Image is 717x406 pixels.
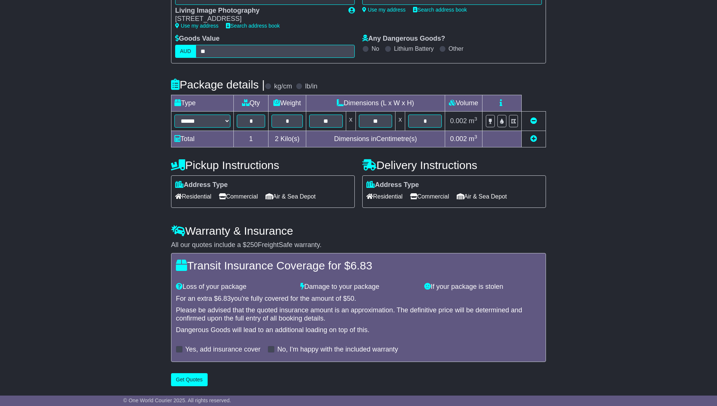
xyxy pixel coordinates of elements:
span: Residential [366,191,403,202]
span: Commercial [410,191,449,202]
span: 0.002 [450,135,467,143]
div: All our quotes include a $ FreightSafe warranty. [171,241,546,249]
span: m [469,135,477,143]
span: 2 [275,135,279,143]
span: 6.83 [218,295,231,302]
button: Get Quotes [171,373,208,386]
label: Address Type [366,181,419,189]
label: Any Dangerous Goods? [362,35,445,43]
span: 250 [246,241,258,249]
span: © One World Courier 2025. All rights reserved. [123,397,231,403]
span: Commercial [219,191,258,202]
td: Qty [234,95,269,111]
span: Air & Sea Depot [457,191,507,202]
div: Dangerous Goods will lead to an additional loading on top of this. [176,326,541,334]
sup: 3 [474,134,477,140]
div: Damage to your package [297,283,421,291]
div: [STREET_ADDRESS] [175,15,341,23]
div: If your package is stolen [420,283,545,291]
td: Volume [445,95,482,111]
label: Other [448,45,463,52]
td: Weight [269,95,306,111]
div: Loss of your package [172,283,297,291]
h4: Delivery Instructions [362,159,546,171]
td: Total [171,131,234,147]
div: For an extra $ you're fully covered for the amount of $ . [176,295,541,303]
label: Goods Value [175,35,220,43]
h4: Warranty & Insurance [171,225,546,237]
label: kg/cm [274,82,292,91]
div: Living Image Photography [175,7,341,15]
span: 50 [347,295,354,302]
h4: Pickup Instructions [171,159,355,171]
div: Please be advised that the quoted insurance amount is an approximation. The definitive price will... [176,306,541,322]
td: x [346,111,356,131]
a: Search address book [413,7,467,13]
a: Use my address [175,23,218,29]
label: Address Type [175,181,228,189]
td: Dimensions (L x W x H) [306,95,445,111]
label: Lithium Battery [394,45,434,52]
a: Add new item [530,135,537,143]
span: 0.002 [450,117,467,125]
td: Dimensions in Centimetre(s) [306,131,445,147]
td: 1 [234,131,269,147]
h4: Transit Insurance Coverage for $ [176,259,541,272]
label: AUD [175,45,196,58]
a: Search address book [226,23,280,29]
label: No [372,45,379,52]
label: lb/in [305,82,317,91]
span: 6.83 [350,259,372,272]
td: Kilo(s) [269,131,306,147]
span: Residential [175,191,211,202]
td: Type [171,95,234,111]
h4: Package details | [171,78,265,91]
a: Remove this item [530,117,537,125]
td: x [395,111,405,131]
label: Yes, add insurance cover [185,346,260,354]
sup: 3 [474,116,477,122]
label: No, I'm happy with the included warranty [277,346,398,354]
span: m [469,117,477,125]
span: Air & Sea Depot [266,191,316,202]
a: Use my address [362,7,406,13]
